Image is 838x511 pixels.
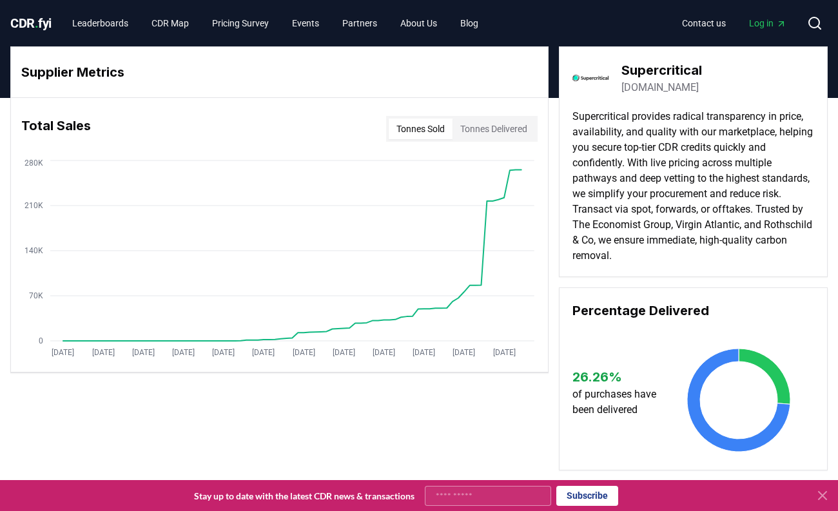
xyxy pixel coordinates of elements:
a: Pricing Survey [202,12,279,35]
span: Log in [749,17,786,30]
tspan: 210K [24,201,43,210]
h3: 26.26 % [572,367,666,387]
a: Blog [450,12,489,35]
tspan: [DATE] [293,348,315,357]
tspan: [DATE] [172,348,195,357]
a: Contact us [672,12,736,35]
button: Tonnes Sold [389,119,453,139]
h3: Percentage Delivered [572,301,814,320]
h3: Supercritical [621,61,702,80]
p: Supercritical provides radical transparency in price, availability, and quality with our marketpl... [572,109,814,264]
h3: Supplier Metrics [21,63,538,82]
a: Events [282,12,329,35]
span: CDR fyi [10,15,52,31]
tspan: [DATE] [212,348,235,357]
tspan: [DATE] [373,348,395,357]
tspan: [DATE] [132,348,155,357]
tspan: [DATE] [493,348,516,357]
a: [DOMAIN_NAME] [621,80,699,95]
h3: Total Sales [21,116,91,142]
p: of purchases have been delivered [572,387,666,418]
tspan: 70K [29,291,43,300]
tspan: 0 [39,336,43,345]
a: CDR Map [141,12,199,35]
nav: Main [672,12,797,35]
a: CDR.fyi [10,14,52,32]
button: Tonnes Delivered [453,119,535,139]
tspan: 140K [24,246,43,255]
a: About Us [390,12,447,35]
img: Supercritical-logo [572,60,609,96]
tspan: [DATE] [453,348,475,357]
tspan: [DATE] [252,348,275,357]
tspan: [DATE] [52,348,74,357]
span: . [35,15,39,31]
a: Leaderboards [62,12,139,35]
tspan: 280K [24,159,43,168]
a: Partners [332,12,387,35]
tspan: [DATE] [92,348,115,357]
tspan: [DATE] [333,348,355,357]
nav: Main [62,12,489,35]
a: Log in [739,12,797,35]
tspan: [DATE] [413,348,435,357]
